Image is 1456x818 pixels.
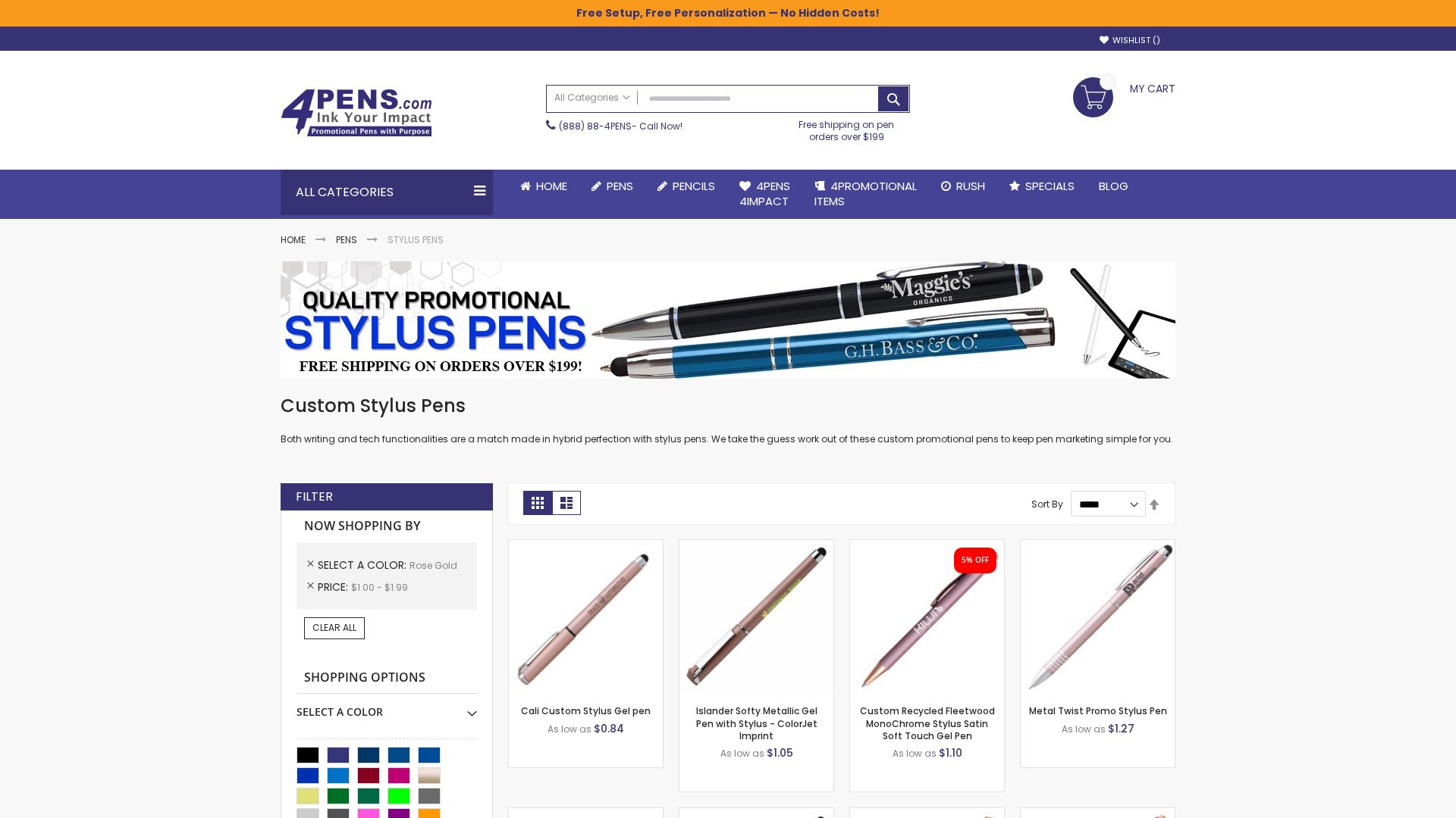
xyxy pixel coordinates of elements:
[594,721,624,736] span: $0.84
[579,170,645,203] a: Pens
[1021,540,1175,694] img: Metal Twist Promo Stylus Pen-Rose gold
[559,120,632,133] a: (888) 88-4PENS
[802,170,929,219] a: 4PROMOTIONALITEMS
[297,694,477,720] div: Select A Color
[1087,170,1141,203] a: Blog
[1062,723,1106,735] span: As low as
[929,170,997,203] a: Rush
[318,579,351,595] span: Price
[850,539,1004,552] a: Custom Recycled Fleetwood MonoChrome Stylus Satin Soft Touch Gel Pen-Rose Gold
[296,489,333,505] strong: Filter
[962,555,989,566] div: 5% OFF
[720,747,764,760] span: As low as
[536,178,567,194] span: Home
[956,178,985,194] span: Rush
[767,745,793,760] span: $1.05
[1099,178,1128,194] span: Blog
[1021,539,1175,552] a: Metal Twist Promo Stylus Pen-Rose gold
[281,394,1175,446] div: Both writing and tech functionalities are a match made in hybrid perfection with stylus pens. We ...
[607,178,633,194] span: Pens
[696,704,817,742] a: Islander Softy Metallic Gel Pen with Stylus - ColorJet Imprint
[297,662,477,695] strong: Shopping Options
[645,170,727,203] a: Pencils
[281,233,306,246] a: Home
[783,113,911,143] div: Free shipping on pen orders over $199
[318,557,409,573] span: Select A Color
[547,86,638,111] a: All Categories
[1025,178,1075,194] span: Specials
[727,170,802,219] a: 4Pens4impact
[814,178,917,209] span: 4PROMOTIONAL ITEMS
[1031,498,1063,510] label: Sort By
[679,540,833,694] img: Islander Softy Metallic Gel Pen with Stylus - ColorJet Imprint-Rose Gold
[281,261,1175,379] img: Stylus Pens
[509,539,663,552] a: Cali Custom Stylus Gel pen-Rose Gold
[521,704,651,717] a: Cali Custom Stylus Gel pen
[281,394,1175,418] h1: Custom Stylus Pens
[997,170,1087,203] a: Specials
[739,178,790,209] span: 4Pens 4impact
[304,617,365,638] a: Clear All
[409,559,457,572] span: Rose Gold
[508,170,579,203] a: Home
[548,723,591,735] span: As low as
[336,233,357,246] a: Pens
[893,747,937,760] span: As low as
[351,581,408,594] span: $1.00 - $1.99
[509,540,663,694] img: Cali Custom Stylus Gel pen-Rose Gold
[1108,721,1134,736] span: $1.27
[388,233,444,246] strong: Stylus Pens
[1100,35,1160,46] a: Wishlist
[679,539,833,552] a: Islander Softy Metallic Gel Pen with Stylus - ColorJet Imprint-Rose Gold
[297,510,477,542] strong: Now Shopping by
[559,120,682,133] span: - Call Now!
[850,540,1004,694] img: Custom Recycled Fleetwood MonoChrome Stylus Satin Soft Touch Gel Pen-Rose Gold
[554,92,630,104] span: All Categories
[860,704,995,742] a: Custom Recycled Fleetwood MonoChrome Stylus Satin Soft Touch Gel Pen
[523,491,552,515] strong: Grid
[312,621,356,634] span: Clear All
[281,170,493,215] div: All Categories
[673,178,715,194] span: Pencils
[281,89,432,137] img: 4Pens Custom Pens and Promotional Products
[1029,704,1167,717] a: Metal Twist Promo Stylus Pen
[939,745,962,760] span: $1.10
